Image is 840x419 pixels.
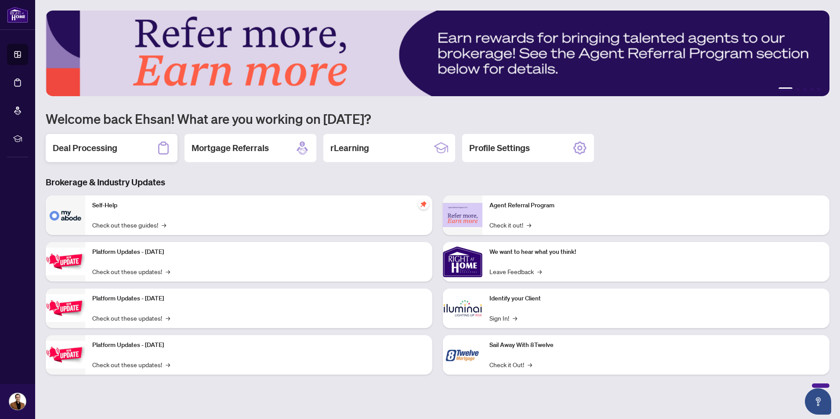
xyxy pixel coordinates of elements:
img: Profile Icon [9,393,26,410]
span: → [166,313,170,323]
span: → [513,313,517,323]
span: → [166,360,170,369]
p: Identify your Client [489,294,822,303]
button: 2 [796,87,800,91]
span: → [537,267,542,276]
p: Agent Referral Program [489,201,822,210]
h3: Brokerage & Industry Updates [46,176,829,188]
img: Slide 0 [46,11,829,96]
p: We want to hear what you think! [489,247,822,257]
span: → [527,220,531,230]
img: Platform Updates - July 21, 2025 [46,248,85,275]
span: → [528,360,532,369]
p: Platform Updates - [DATE] [92,340,425,350]
a: Sign In!→ [489,313,517,323]
img: We want to hear what you think! [443,242,482,282]
img: Sail Away With 8Twelve [443,335,482,375]
a: Check it out!→ [489,220,531,230]
h2: Deal Processing [53,142,117,154]
h2: rLearning [330,142,369,154]
img: Platform Updates - June 23, 2025 [46,341,85,368]
p: Sail Away With 8Twelve [489,340,822,350]
h2: Mortgage Referrals [192,142,269,154]
img: Agent Referral Program [443,203,482,227]
a: Check it Out!→ [489,360,532,369]
a: Leave Feedback→ [489,267,542,276]
p: Platform Updates - [DATE] [92,294,425,303]
button: 3 [803,87,807,91]
a: Check out these updates!→ [92,267,170,276]
a: Check out these guides!→ [92,220,166,230]
a: Check out these updates!→ [92,313,170,323]
span: pushpin [418,199,429,209]
img: logo [7,7,28,23]
h2: Profile Settings [469,142,530,154]
h1: Welcome back Ehsan! What are you working on [DATE]? [46,110,829,127]
p: Platform Updates - [DATE] [92,247,425,257]
button: Open asap [805,388,831,415]
span: → [166,267,170,276]
button: 1 [778,87,793,91]
img: Self-Help [46,195,85,235]
button: 4 [810,87,814,91]
span: → [162,220,166,230]
p: Self-Help [92,201,425,210]
a: Check out these updates!→ [92,360,170,369]
button: 5 [817,87,821,91]
img: Platform Updates - July 8, 2025 [46,294,85,322]
img: Identify your Client [443,289,482,328]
